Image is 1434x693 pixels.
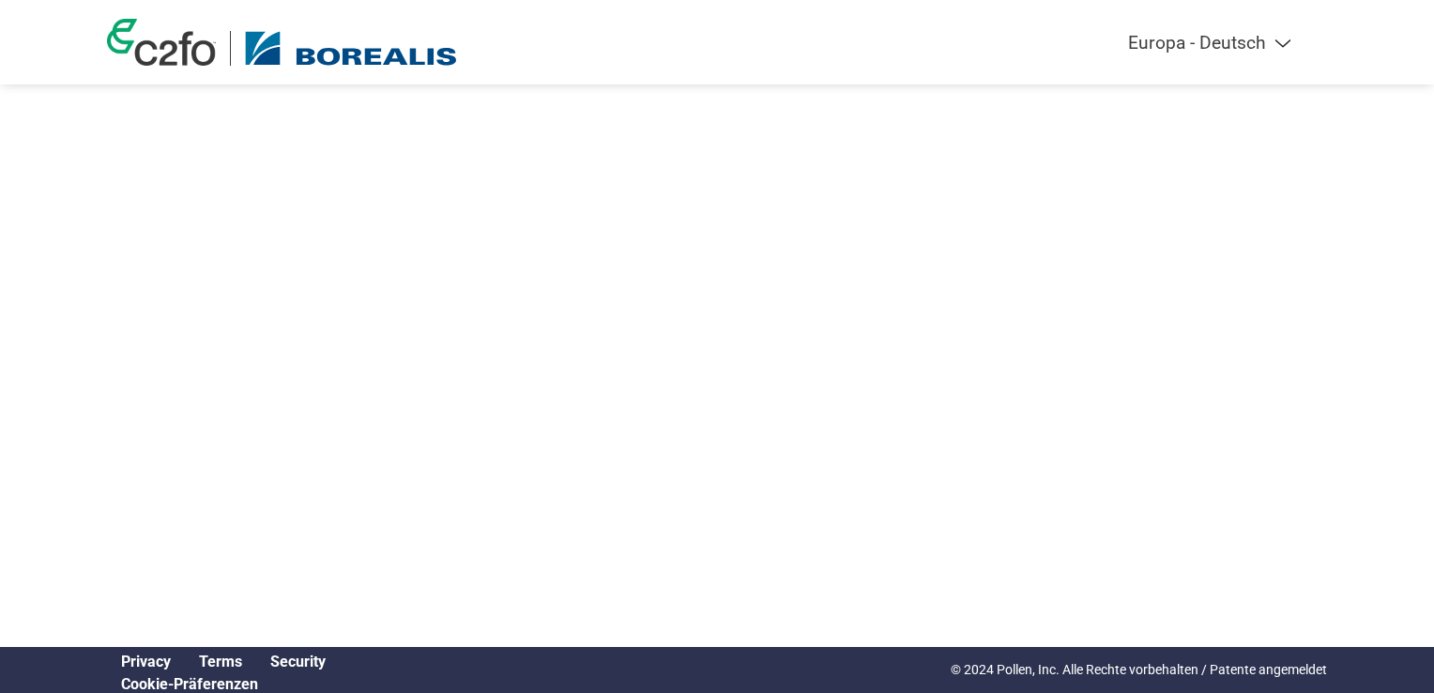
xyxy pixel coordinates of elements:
[121,675,258,693] a: Cookie Preferences, opens a dedicated popup modal window
[270,653,326,670] a: Security
[951,660,1327,680] p: © 2024 Pollen, Inc. Alle Rechte vorbehalten / Patente angemeldet
[245,31,457,66] img: Borealis
[121,653,171,670] a: Privacy
[107,19,216,66] img: c2fo logo
[107,675,340,693] div: Open Cookie Preferences Modal
[199,653,242,670] a: Terms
